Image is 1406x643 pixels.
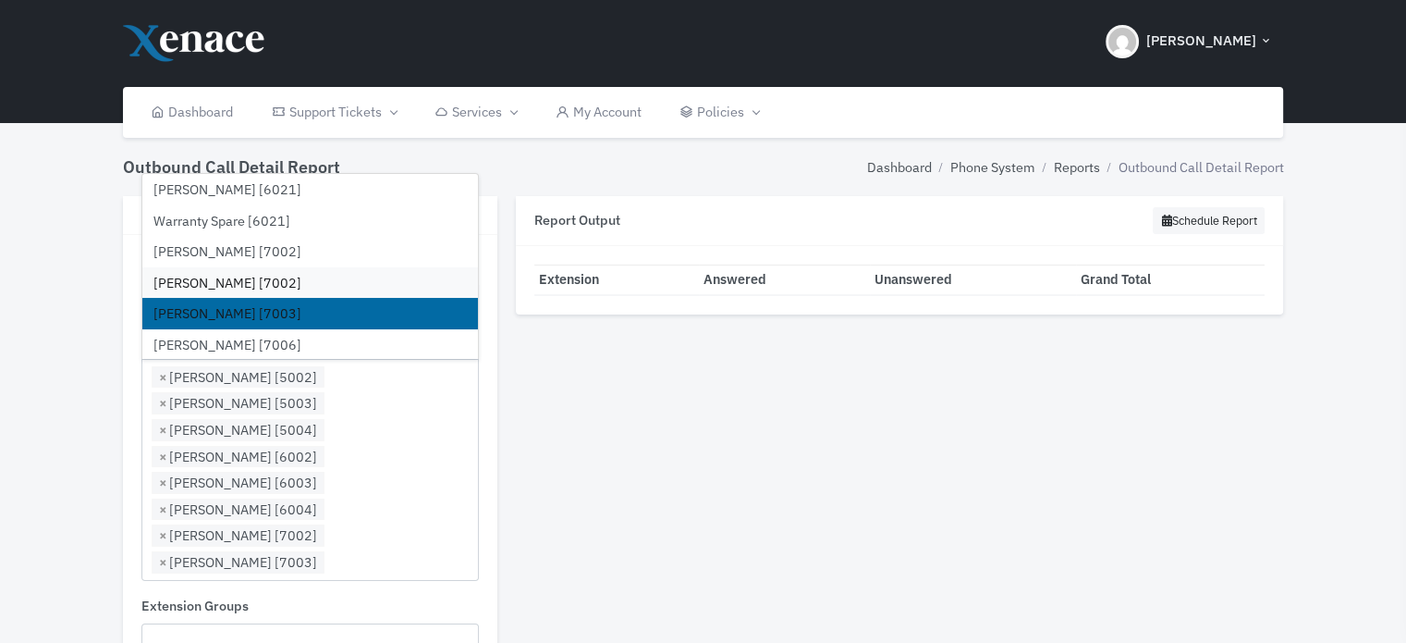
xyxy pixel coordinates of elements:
[159,367,167,388] span: ×
[159,393,167,414] span: ×
[661,87,778,138] a: Policies
[152,392,324,414] li: Ashley Ager [5003]
[142,205,478,237] li: Warranty Spare [6021]
[152,499,324,521] li: Glyn Lashmar [6004]
[152,366,324,389] li: Marc Philip [5002]
[699,265,870,295] th: Answered
[1094,9,1283,74] button: [PERSON_NAME]
[1106,25,1139,58] img: Header Avatar
[949,157,1034,178] a: Phone System
[159,500,167,520] span: ×
[1153,207,1265,234] button: Schedule Report
[159,526,167,546] span: ×
[1053,157,1099,178] a: Reports
[1145,31,1255,52] span: [PERSON_NAME]
[866,157,931,178] a: Dashboard
[141,596,249,616] label: Extension Groups
[1099,157,1283,178] li: Outbound Call Detail Report
[159,420,167,440] span: ×
[159,552,167,573] span: ×
[142,267,478,299] li: [PERSON_NAME] [7002]
[536,87,661,138] a: My Account
[142,174,478,205] li: [PERSON_NAME] [6021]
[534,265,699,295] th: Extension
[123,157,340,178] h4: Outbound Call Detail Report
[132,87,253,138] a: Dashboard
[152,551,324,574] li: Dominic Pyle [7003]
[142,329,478,361] li: [PERSON_NAME] [7006]
[1076,265,1265,295] th: Grand Total
[416,87,536,138] a: Services
[870,265,1076,295] th: Unanswered
[159,447,167,467] span: ×
[142,236,478,267] li: [PERSON_NAME] [7002]
[142,298,478,329] li: [PERSON_NAME] [7003]
[152,446,324,468] li: David Gray [6002]
[152,525,324,547] li: Steve Shippey [7002]
[534,212,620,228] h6: Report Output
[152,472,324,494] li: Joseph Smith [6003]
[252,87,415,138] a: Support Tickets
[152,419,324,441] li: David Riddleston [5004]
[159,473,167,493] span: ×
